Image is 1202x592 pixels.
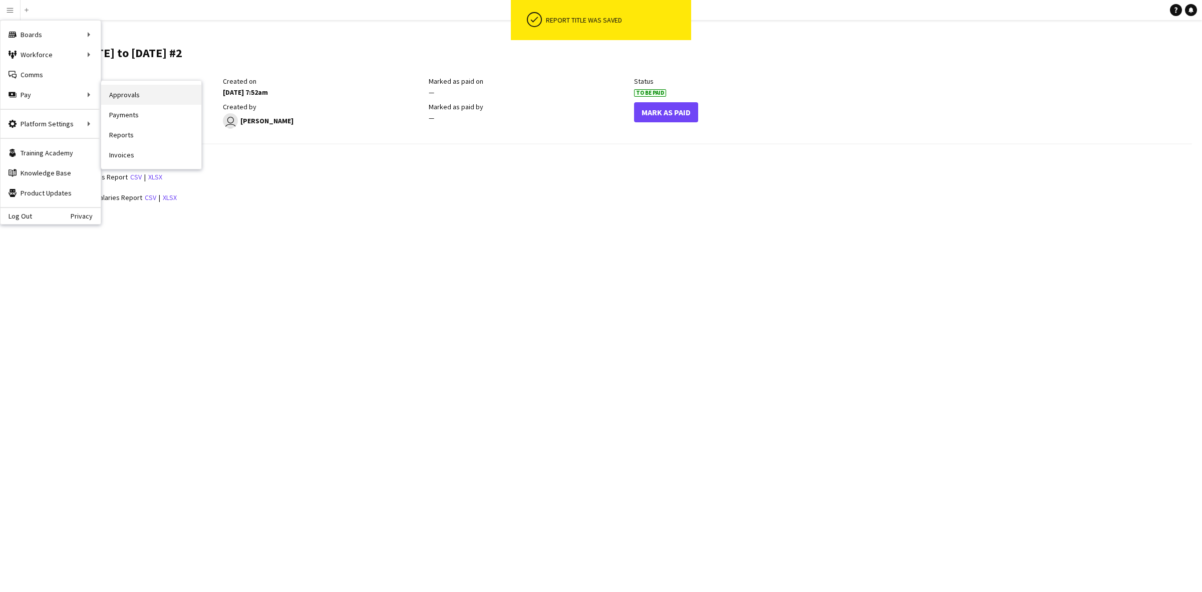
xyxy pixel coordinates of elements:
a: xlsx [163,193,177,202]
div: [PERSON_NAME] [223,113,423,128]
a: Product Updates [1,183,101,203]
a: Knowledge Base [1,163,101,183]
div: Report title was saved [546,16,687,25]
div: Marked as paid by [429,102,629,111]
a: Approvals [101,85,201,105]
span: To Be Paid [634,89,666,97]
div: Boards [1,25,101,45]
h3: Reports [18,154,1192,163]
a: Comms [1,65,101,85]
a: Invoices [101,145,201,165]
div: | [18,191,1192,204]
div: Marked as paid on [429,77,629,86]
div: Created on [223,77,423,86]
a: Training Academy [1,143,101,163]
div: Platform Settings [1,114,101,134]
div: Total payments [18,77,218,86]
div: Pay [1,85,101,105]
a: xlsx [148,172,162,181]
div: Status [634,77,834,86]
a: Reports [101,125,201,145]
button: Mark As Paid [634,102,698,122]
div: [DATE] 7:52am [223,88,423,97]
a: Privacy [71,212,101,220]
span: — [429,113,434,122]
a: Payments [101,105,201,125]
a: csv [130,172,142,181]
div: | [18,171,1192,183]
a: csv [145,193,156,202]
a: Log Out [1,212,32,220]
div: Created by [223,102,423,111]
span: — [429,88,434,97]
div: Workforce [1,45,101,65]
